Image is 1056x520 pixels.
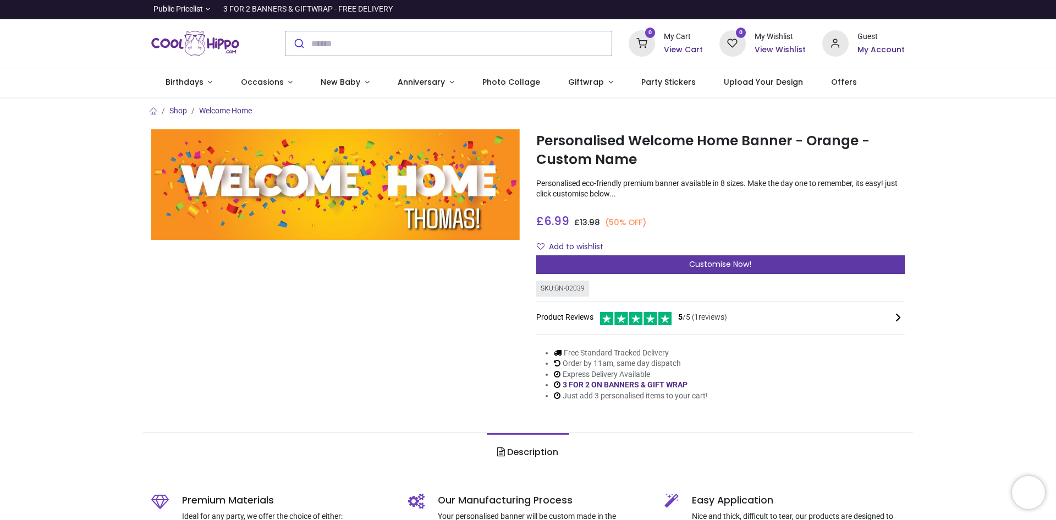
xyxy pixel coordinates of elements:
li: Express Delivery Available [554,369,708,380]
span: 13.98 [580,217,600,228]
div: My Cart [664,31,703,42]
span: Public Pricelist [153,4,203,15]
h1: Personalised Welcome Home Banner - Orange - Custom Name [536,132,905,169]
a: Occasions [227,68,307,97]
span: New Baby [321,76,360,87]
span: Customise Now! [689,259,751,270]
iframe: Brevo live chat [1012,476,1045,509]
a: View Wishlist [755,45,806,56]
h5: Premium Materials [182,494,392,507]
span: Upload Your Design [724,76,803,87]
span: Birthdays [166,76,204,87]
span: 6.99 [544,213,569,229]
span: Occasions [241,76,284,87]
a: Birthdays [151,68,227,97]
sup: 0 [736,28,746,38]
li: Just add 3 personalised items to your cart! [554,391,708,402]
h5: Our Manufacturing Process [438,494,648,507]
a: Welcome Home [199,106,252,115]
a: My Account [857,45,905,56]
a: 3 FOR 2 ON BANNERS & GIFT WRAP [563,380,687,389]
img: Personalised Welcome Home Banner - Orange - Custom Name [151,129,520,240]
a: Anniversary [383,68,468,97]
span: Photo Collage [482,76,540,87]
a: Logo of Cool Hippo [151,28,239,59]
span: Giftwrap [568,76,604,87]
img: Cool Hippo [151,28,239,59]
iframe: Customer reviews powered by Trustpilot [674,4,905,15]
span: £ [536,213,569,229]
span: £ [574,217,600,228]
span: 5 [678,313,683,321]
a: Giftwrap [554,68,627,97]
a: Public Pricelist [151,4,210,15]
a: 0 [719,39,746,47]
div: SKU: BN-02039 [536,281,589,297]
div: My Wishlist [755,31,806,42]
div: Product Reviews [536,310,905,325]
h5: Easy Application [692,494,905,507]
i: Add to wishlist [537,243,544,250]
button: Submit [285,31,311,56]
small: (50% OFF) [605,217,647,228]
a: New Baby [307,68,384,97]
span: Party Stickers [641,76,696,87]
span: /5 ( 1 reviews) [678,312,727,323]
button: Add to wishlistAdd to wishlist [536,238,613,256]
span: Offers [831,76,857,87]
p: Personalised eco-friendly premium banner available in 8 sizes. Make the day one to remember, its ... [536,178,905,200]
a: 0 [629,39,655,47]
a: Shop [169,106,187,115]
div: 3 FOR 2 BANNERS & GIFTWRAP - FREE DELIVERY [223,4,393,15]
span: Anniversary [398,76,445,87]
a: Description [487,433,569,472]
li: Order by 11am, same day dispatch [554,358,708,369]
sup: 0 [645,28,656,38]
a: View Cart [664,45,703,56]
li: Free Standard Tracked Delivery [554,348,708,359]
div: Guest [857,31,905,42]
